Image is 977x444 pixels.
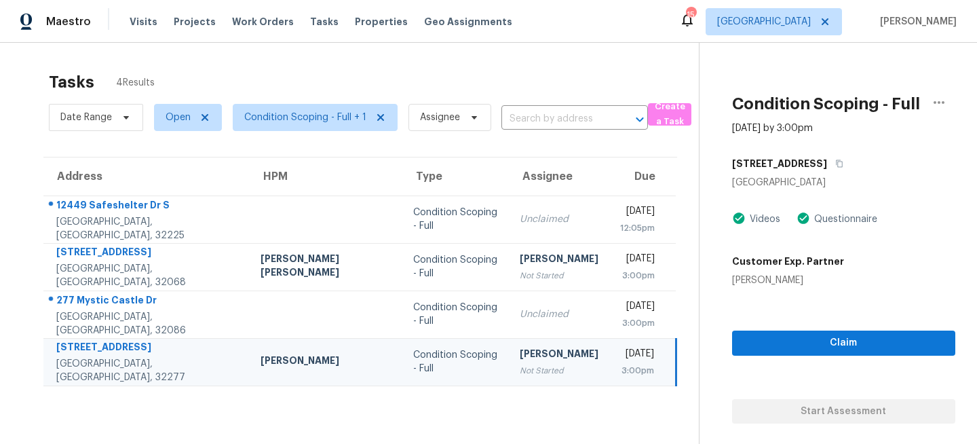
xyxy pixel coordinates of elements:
span: [GEOGRAPHIC_DATA] [717,15,811,29]
div: Unclaimed [520,308,598,321]
div: Videos [746,212,780,226]
div: [STREET_ADDRESS] [56,245,239,262]
th: Type [402,158,509,196]
span: Projects [174,15,216,29]
button: Claim [732,331,955,356]
div: [PERSON_NAME] [520,252,598,269]
div: [GEOGRAPHIC_DATA], [GEOGRAPHIC_DATA], 32225 [56,215,239,242]
div: [DATE] [620,204,655,221]
div: 15 [686,8,695,22]
div: [GEOGRAPHIC_DATA], [GEOGRAPHIC_DATA], 32277 [56,357,239,384]
div: Condition Scoping - Full [413,206,498,233]
button: Copy Address [827,151,845,176]
span: Date Range [60,111,112,124]
th: Address [43,158,250,196]
h2: Condition Scoping - Full [732,97,920,111]
span: Maestro [46,15,91,29]
th: Due [609,158,676,196]
h2: Tasks [49,75,94,89]
div: [STREET_ADDRESS] [56,340,239,357]
span: Visits [130,15,157,29]
span: [PERSON_NAME] [875,15,957,29]
div: [GEOGRAPHIC_DATA], [GEOGRAPHIC_DATA], 32086 [56,310,239,337]
div: [DATE] [620,299,655,316]
div: 277 Mystic Castle Dr [56,293,239,310]
div: 3:00pm [620,316,655,330]
span: Tasks [310,17,339,26]
th: HPM [250,158,402,196]
div: Questionnaire [810,212,877,226]
span: Geo Assignments [424,15,512,29]
button: Create a Task [648,103,691,126]
div: [GEOGRAPHIC_DATA] [732,176,955,189]
span: Condition Scoping - Full + 1 [244,111,366,124]
div: Condition Scoping - Full [413,348,498,375]
th: Assignee [509,158,609,196]
span: Assignee [420,111,460,124]
span: Claim [743,335,944,352]
input: Search by address [501,109,610,130]
div: [GEOGRAPHIC_DATA], [GEOGRAPHIC_DATA], 32068 [56,262,239,289]
div: [PERSON_NAME] [732,274,844,287]
span: Open [166,111,191,124]
h5: Customer Exp. Partner [732,255,844,268]
div: [PERSON_NAME] [261,354,391,371]
span: Properties [355,15,408,29]
span: Create a Task [655,99,685,130]
div: Unclaimed [520,212,598,226]
div: 12:05pm [620,221,655,235]
div: [DATE] by 3:00pm [732,122,813,135]
div: [PERSON_NAME] [520,347,598,364]
div: 12449 Safeshelter Dr S [56,198,239,215]
span: 4 Results [116,76,155,90]
div: Not Started [520,269,598,282]
div: [DATE] [620,252,655,269]
div: 3:00pm [620,364,654,377]
img: Artifact Present Icon [797,211,810,225]
div: Not Started [520,364,598,377]
button: Open [630,110,649,129]
span: Work Orders [232,15,294,29]
img: Artifact Present Icon [732,211,746,225]
div: [PERSON_NAME] [PERSON_NAME] [261,252,391,282]
div: 3:00pm [620,269,655,282]
div: Condition Scoping - Full [413,301,498,328]
div: [DATE] [620,347,654,364]
h5: [STREET_ADDRESS] [732,157,827,170]
div: Condition Scoping - Full [413,253,498,280]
